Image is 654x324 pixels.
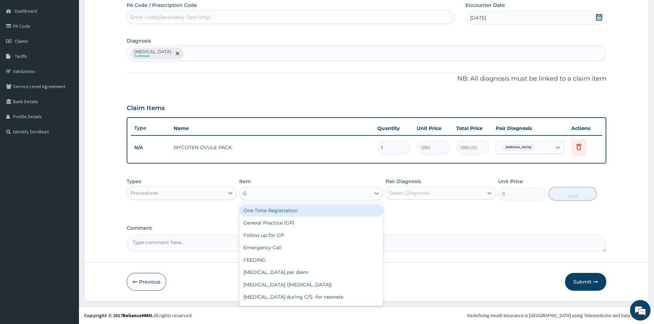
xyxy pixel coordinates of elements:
label: Pair Diagnosis [386,178,421,185]
td: MYCOTEN OVULE PACK [170,141,374,154]
span: We're online! [40,86,95,156]
span: [DATE] [470,14,486,21]
div: Enter Code(Secondary Care Only) [130,14,211,21]
th: Actions [568,121,602,135]
label: PA Code / Prescription Code [127,2,197,9]
th: Name [170,121,374,135]
img: d_794563401_company_1708531726252_794563401 [13,34,28,51]
div: FEEDING [239,254,383,266]
label: Encounter Date [466,2,505,9]
div: Emergency Call [239,241,383,254]
th: Pair Diagnosis [492,121,568,135]
div: Redefining Heath Insurance in [GEOGRAPHIC_DATA] using Telemedicine and Data Science! [467,312,649,319]
div: [MEDICAL_DATA] during C/S- for neonate [239,291,383,303]
h3: Claim Items [127,105,165,112]
div: [MEDICAL_DATA] per diem [239,266,383,278]
button: Add [549,187,597,201]
span: Claims [15,38,28,44]
div: General Practice (GP) [239,217,383,229]
div: Follow up for GP [239,229,383,241]
span: Dashboard [15,8,37,14]
td: N/A [131,141,170,154]
div: Minimize live chat window [113,3,129,20]
div: One Time Registration [239,204,383,217]
th: Total Price [453,121,492,135]
span: remove selection option [174,50,181,57]
th: Unit Price [413,121,453,135]
label: Diagnosis [127,37,151,44]
label: Types [127,179,141,184]
button: Submit [565,273,606,291]
span: Tariffs [15,53,27,59]
label: Unit Price [498,178,523,185]
div: Select Diagnosis [389,190,429,196]
label: Comment [127,225,606,231]
strong: Copyright © 2017 . [84,312,153,319]
div: Chat with us now [36,38,115,47]
footer: All rights reserved. [79,307,654,324]
button: Previous [127,273,166,291]
div: Minor ANAESTHESIA (Agent/Drug) [239,303,383,315]
div: Procedures [130,190,158,196]
p: NB: All diagnosis must be linked to a claim item [127,74,606,83]
label: Item [239,178,251,185]
p: [MEDICAL_DATA] [134,49,171,55]
th: Quantity [374,121,413,135]
small: Confirmed [134,55,171,58]
div: [MEDICAL_DATA] ([MEDICAL_DATA]) [239,278,383,291]
span: [MEDICAL_DATA] [502,144,535,151]
th: Type [131,122,170,134]
textarea: Type your message and hit 'Enter' [3,187,131,211]
a: RelianceHMO [123,312,152,319]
